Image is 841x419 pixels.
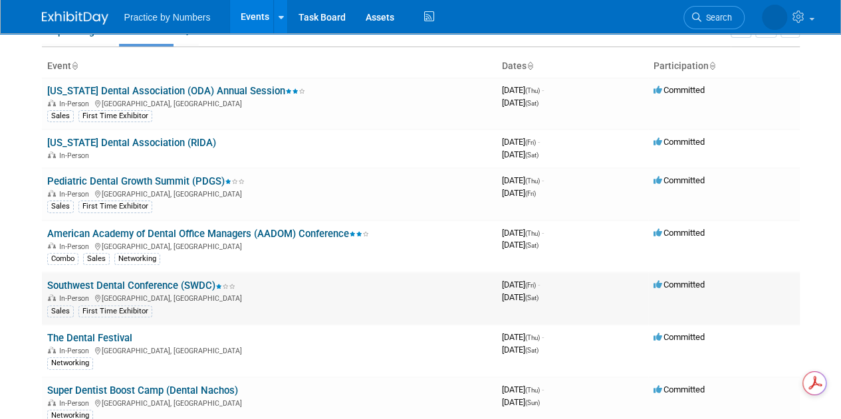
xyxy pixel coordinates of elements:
span: [DATE] [502,292,539,302]
span: (Thu) [525,177,540,185]
th: Dates [497,55,648,78]
div: [GEOGRAPHIC_DATA], [GEOGRAPHIC_DATA] [47,240,491,251]
div: Sales [47,305,74,317]
span: Committed [654,137,705,147]
div: Sales [47,110,74,122]
div: [GEOGRAPHIC_DATA], [GEOGRAPHIC_DATA] [47,345,491,355]
span: (Sat) [525,347,539,354]
span: - [542,332,544,342]
img: Hannah Dallek [762,5,787,30]
span: (Fri) [525,190,536,197]
div: Networking [114,253,160,265]
span: - [542,85,544,95]
div: Combo [47,253,78,265]
a: American Academy of Dental Office Managers (AADOM) Conference [47,228,369,240]
span: In-Person [59,294,93,303]
div: Sales [47,201,74,212]
a: Southwest Dental Conference (SWDC) [47,280,235,292]
span: [DATE] [502,332,544,342]
span: (Thu) [525,87,540,94]
div: [GEOGRAPHIC_DATA], [GEOGRAPHIC_DATA] [47,292,491,303]
span: (Sat) [525,100,539,107]
span: Committed [654,85,705,95]
div: [GEOGRAPHIC_DATA], [GEOGRAPHIC_DATA] [47,397,491,408]
a: [US_STATE] Dental Association (ODA) Annual Session [47,85,305,97]
span: [DATE] [502,228,544,238]
span: (Fri) [525,282,536,289]
a: Super Dentist Boost Camp (Dental Nachos) [47,384,238,396]
span: (Thu) [525,334,540,341]
span: (Sat) [525,242,539,249]
span: [DATE] [502,149,539,159]
span: (Sat) [525,151,539,159]
a: Sort by Start Date [527,60,533,71]
span: (Thu) [525,386,540,394]
span: Search [701,13,732,23]
span: [DATE] [502,188,536,198]
img: In-Person Event [48,190,56,197]
img: In-Person Event [48,399,56,406]
span: [DATE] [502,345,539,355]
img: In-Person Event [48,294,56,301]
span: In-Person [59,347,93,355]
span: (Fri) [525,139,536,146]
span: [DATE] [502,280,540,290]
div: Networking [47,357,93,369]
img: In-Person Event [48,100,56,106]
span: In-Person [59,399,93,408]
span: Practice by Numbers [124,12,211,23]
a: [US_STATE] Dental Association (RIDA) [47,137,216,149]
div: First Time Exhibitor [78,201,152,212]
span: In-Person [59,100,93,108]
span: - [542,228,544,238]
a: The Dental Festival [47,332,132,344]
span: Committed [654,228,705,238]
div: First Time Exhibitor [78,110,152,122]
span: [DATE] [502,384,544,394]
span: In-Person [59,151,93,160]
span: [DATE] [502,175,544,185]
img: ExhibitDay [42,11,108,25]
a: Sort by Participation Type [709,60,715,71]
span: Committed [654,332,705,342]
span: In-Person [59,242,93,251]
span: [DATE] [502,240,539,250]
img: In-Person Event [48,347,56,353]
a: Sort by Event Name [71,60,78,71]
span: [DATE] [502,397,540,407]
span: (Thu) [525,230,540,237]
div: First Time Exhibitor [78,305,152,317]
div: Sales [83,253,110,265]
a: Search [683,6,745,29]
span: Committed [654,175,705,185]
th: Participation [648,55,800,78]
span: [DATE] [502,98,539,108]
a: Pediatric Dental Growth Summit (PDGS) [47,175,245,187]
span: - [538,137,540,147]
span: [DATE] [502,137,540,147]
img: In-Person Event [48,151,56,158]
img: In-Person Event [48,242,56,249]
th: Event [42,55,497,78]
div: [GEOGRAPHIC_DATA], [GEOGRAPHIC_DATA] [47,188,491,199]
span: In-Person [59,190,93,199]
span: Committed [654,280,705,290]
div: [GEOGRAPHIC_DATA], [GEOGRAPHIC_DATA] [47,98,491,108]
span: [DATE] [502,85,544,95]
span: (Sat) [525,294,539,301]
span: (Sun) [525,399,540,406]
span: Committed [654,384,705,394]
span: - [538,280,540,290]
span: - [542,175,544,185]
span: - [542,384,544,394]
